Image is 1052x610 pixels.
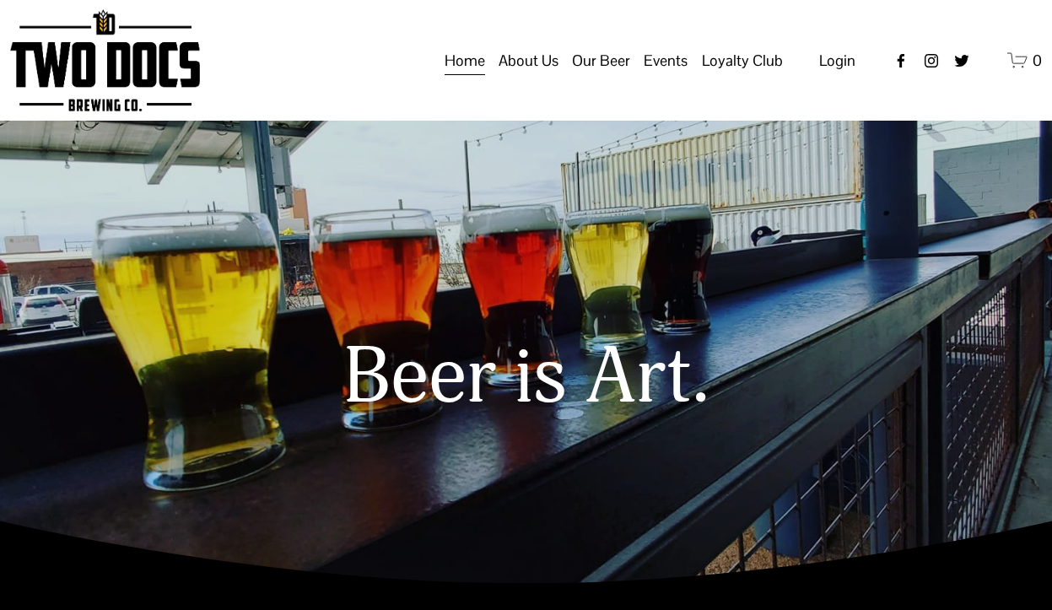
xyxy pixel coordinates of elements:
[644,46,688,75] span: Events
[819,46,855,75] a: Login
[445,45,485,77] a: Home
[893,52,909,69] a: Facebook
[644,45,688,77] a: folder dropdown
[499,46,558,75] span: About Us
[10,9,199,111] img: Two Docs Brewing Co.
[572,45,630,77] a: folder dropdown
[702,46,783,75] span: Loyalty Club
[572,46,630,75] span: Our Beer
[923,52,940,69] a: instagram-unauth
[10,334,1041,422] h1: Beer is Art.
[1033,51,1042,70] span: 0
[1007,50,1042,71] a: 0 items in cart
[953,52,970,69] a: twitter-unauth
[819,51,855,70] span: Login
[702,45,783,77] a: folder dropdown
[499,45,558,77] a: folder dropdown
